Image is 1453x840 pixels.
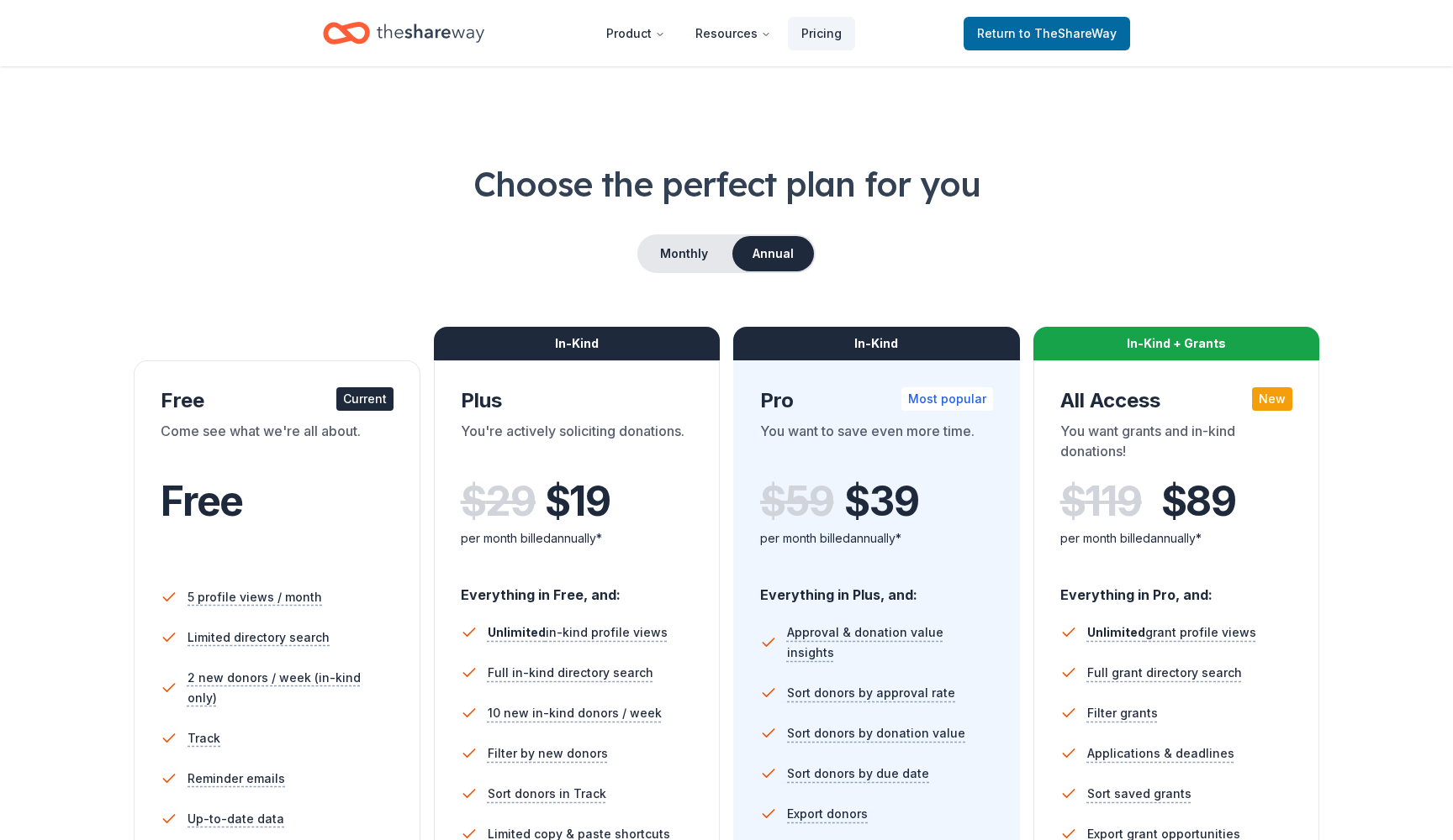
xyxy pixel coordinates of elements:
[682,17,785,50] button: Resources
[787,764,929,784] span: Sort donors by due date
[336,387,394,411] div: Current
[188,769,285,789] span: Reminder emails
[1087,703,1158,723] span: Filter grants
[1060,421,1293,468] div: You want grants and in-kind donations!
[732,236,814,271] button: Annual
[760,570,993,606] div: Everything in Plus, and:
[323,13,484,53] a: Home
[1019,26,1117,40] span: to TheShareWay
[787,804,868,824] span: Export donors
[488,743,608,764] span: Filter by new donors
[1060,387,1293,414] div: All Access
[760,421,993,468] div: You want to save even more time.
[1033,327,1320,360] div: In-Kind + Grants
[844,478,918,525] span: $ 39
[1087,625,1256,639] span: grant profile views
[434,327,721,360] div: In-Kind
[593,17,679,50] button: Product
[488,625,668,639] span: in-kind profile views
[188,627,330,648] span: Limited directory search
[1087,625,1145,639] span: Unlimited
[488,784,606,804] span: Sort donors in Track
[964,17,1130,50] a: Returnto TheShareWay
[188,668,394,708] span: 2 new donors / week (in-kind only)
[161,476,243,526] span: Free
[901,387,993,411] div: Most popular
[188,809,284,829] span: Up-to-date data
[1161,478,1236,525] span: $ 89
[760,387,993,414] div: Pro
[1087,743,1234,764] span: Applications & deadlines
[461,421,694,468] div: You're actively soliciting donations.
[1060,528,1293,549] div: per month billed annually*
[488,625,546,639] span: Unlimited
[787,723,965,743] span: Sort donors by donation value
[67,160,1386,207] h1: Choose the perfect plan for you
[488,663,653,683] span: Full in-kind directory search
[1087,784,1191,804] span: Sort saved grants
[461,570,694,606] div: Everything in Free, and:
[733,327,1020,360] div: In-Kind
[461,387,694,414] div: Plus
[161,387,394,414] div: Free
[1252,387,1292,411] div: New
[977,24,1117,44] span: Return
[1087,663,1242,683] span: Full grant directory search
[787,683,955,703] span: Sort donors by approval rate
[461,528,694,549] div: per month billed annually*
[787,622,993,663] span: Approval & donation value insights
[161,421,394,468] div: Come see what we're all about.
[488,703,662,723] span: 10 new in-kind donors / week
[545,478,610,525] span: $ 19
[1060,570,1293,606] div: Everything in Pro, and:
[593,13,855,53] nav: Main
[788,17,855,50] a: Pricing
[760,528,993,549] div: per month billed annually*
[639,236,729,271] button: Monthly
[188,728,220,748] span: Track
[188,587,322,607] span: 5 profile views / month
